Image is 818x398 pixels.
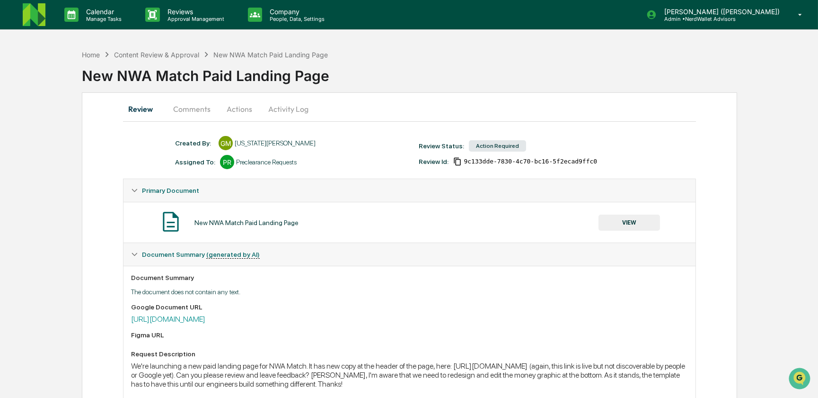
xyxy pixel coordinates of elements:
[79,8,126,16] p: Calendar
[9,195,17,202] div: 🖐️
[175,139,214,147] div: Created By: ‎ ‎
[19,194,61,203] span: Preclearance
[29,129,87,136] span: [PERSON_NAME] (C)
[419,158,449,165] div: Review Id:
[159,210,183,234] img: Document Icon
[160,16,229,22] p: Approval Management
[657,8,784,16] p: [PERSON_NAME] ([PERSON_NAME])
[218,98,261,120] button: Actions
[78,194,117,203] span: Attestations
[6,208,63,225] a: 🔎Data Lookup
[213,51,328,59] div: New NWA Match Paid Landing Page
[88,129,92,136] span: •
[9,105,63,113] div: Past conversations
[236,158,297,166] div: Preclearance Requests
[131,315,205,324] a: [URL][DOMAIN_NAME]
[23,3,45,26] img: logo
[788,367,813,392] iframe: Open customer support
[160,8,229,16] p: Reviews
[9,120,25,135] img: DeeAnn Dempsey (C)
[123,98,695,120] div: secondary tabs example
[219,136,233,150] div: GM
[79,154,82,162] span: •
[131,274,687,281] div: Document Summary
[464,158,597,165] span: 9c133dde-7830-4c70-bc16-5f2ecad9ffc0
[131,362,687,389] div: We're launching a new paid landing page for NWA Match. It has new copy at the header of the page,...
[142,187,199,194] span: Primary Document
[123,202,695,243] div: Primary Document
[94,235,114,242] span: Pylon
[262,8,329,16] p: Company
[43,72,155,82] div: Start new chat
[79,16,126,22] p: Manage Tasks
[469,140,526,152] div: Action Required
[6,190,65,207] a: 🖐️Preclearance
[19,155,26,163] img: 1746055101610-c473b297-6a78-478c-a979-82029cc54cd1
[131,303,687,311] div: Google Document URL
[123,98,166,120] button: Review
[131,288,687,296] p: The document does not contain any text.
[84,154,103,162] span: [DATE]
[166,98,218,120] button: Comments
[142,251,260,258] span: Document Summary
[131,331,687,339] div: Figma URL
[20,72,37,90] img: 8933085812038_c878075ebb4cc5468115_72.jpg
[657,16,745,22] p: Admin • NerdWallet Advisors
[43,82,134,90] div: We're offline, we'll be back soon
[69,195,76,202] div: 🗄️
[261,98,316,120] button: Activity Log
[161,75,172,87] button: Start new chat
[220,155,234,169] div: PR
[9,72,26,90] img: 1746055101610-c473b297-6a78-478c-a979-82029cc54cd1
[82,60,818,84] div: New NWA Match Paid Landing Page
[147,103,172,115] button: See all
[65,190,121,207] a: 🗄️Attestations
[9,213,17,220] div: 🔎
[9,145,25,161] img: Jack Rasmussen
[206,251,260,259] u: (generated by AI)
[82,51,100,59] div: Home
[131,350,687,358] div: Request Description
[123,179,695,202] div: Primary Document
[262,16,329,22] p: People, Data, Settings
[194,219,299,226] div: New NWA Match Paid Landing Page
[123,243,695,266] div: Document Summary (generated by AI)
[94,129,113,136] span: [DATE]
[419,142,464,150] div: Review Status:
[114,51,199,59] div: Content Review & Approval
[175,158,215,166] div: Assigned To:
[235,139,316,147] div: [US_STATE][PERSON_NAME]
[67,235,114,242] a: Powered byPylon
[9,20,172,35] p: How can we help?
[29,154,77,162] span: [PERSON_NAME]
[598,215,660,231] button: VIEW
[19,212,60,221] span: Data Lookup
